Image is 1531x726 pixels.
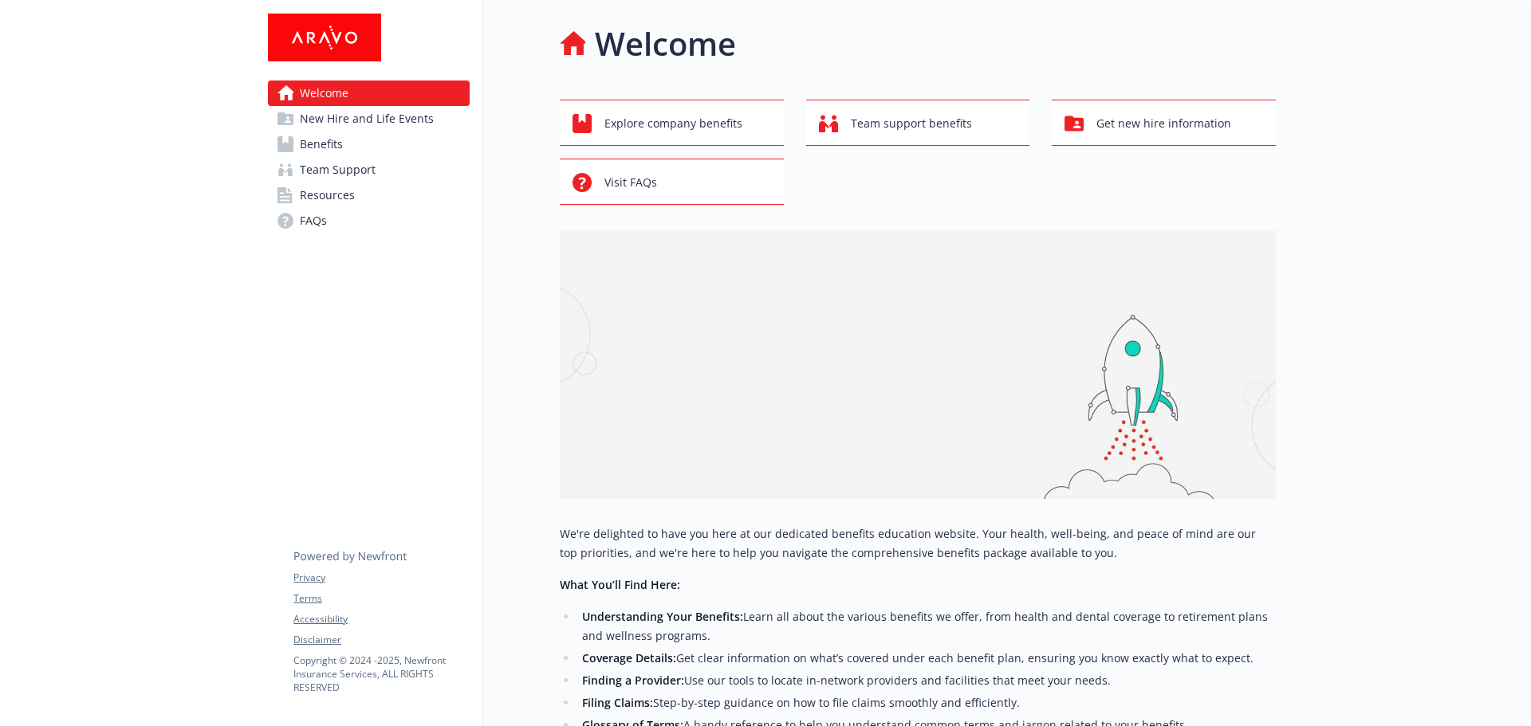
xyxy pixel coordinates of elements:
span: Welcome [300,80,348,106]
li: Step-by-step guidance on how to file claims smoothly and efficiently. [577,693,1276,712]
button: Visit FAQs [560,159,784,205]
span: Team support benefits [851,108,972,139]
p: Copyright © 2024 - 2025 , Newfront Insurance Services, ALL RIGHTS RESERVED [293,653,469,694]
span: Explore company benefits [604,108,742,139]
a: Benefits [268,131,470,157]
a: Welcome [268,80,470,106]
button: Team support benefits [806,100,1030,146]
span: Visit FAQs [604,167,657,198]
button: Get new hire information [1052,100,1276,146]
strong: What You’ll Find Here: [560,577,680,592]
span: Benefits [300,131,343,157]
img: overview page banner [560,230,1276,499]
span: Resources [300,182,355,208]
strong: Filing Claims: [582,695,653,710]
h1: Welcome [595,20,736,68]
a: FAQs [268,208,470,233]
span: Get new hire information [1096,108,1231,139]
a: Terms [293,591,469,606]
a: Resources [268,182,470,208]
strong: Understanding Your Benefits: [582,609,743,624]
a: New Hire and Life Events [268,106,470,131]
strong: Finding a Provider: [582,673,684,688]
button: Explore company benefits [560,100,784,146]
a: Privacy [293,571,469,585]
p: We're delighted to have you here at our dedicated benefits education website. Your health, well-b... [560,524,1276,563]
li: Use our tools to locate in-network providers and facilities that meet your needs. [577,671,1276,690]
li: Learn all about the various benefits we offer, from health and dental coverage to retirement plan... [577,607,1276,646]
a: Disclaimer [293,633,469,647]
strong: Coverage Details: [582,650,676,665]
span: New Hire and Life Events [300,106,434,131]
li: Get clear information on what’s covered under each benefit plan, ensuring you know exactly what t... [577,649,1276,668]
span: FAQs [300,208,327,233]
a: Accessibility [293,612,469,626]
span: Team Support [300,157,376,182]
a: Team Support [268,157,470,182]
